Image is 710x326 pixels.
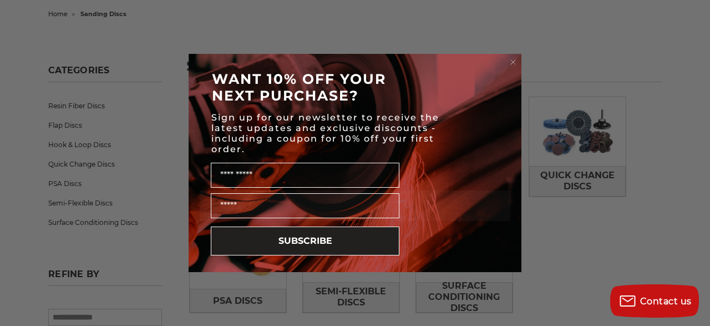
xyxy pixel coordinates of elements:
[610,284,699,318] button: Contact us
[640,296,692,307] span: Contact us
[212,71,386,104] span: WANT 10% OFF YOUR NEXT PURCHASE?
[508,57,519,68] button: Close dialog
[211,227,399,255] button: SUBSCRIBE
[211,193,399,218] input: Email
[211,112,439,154] span: Sign up for our newsletter to receive the latest updates and exclusive discounts - including a co...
